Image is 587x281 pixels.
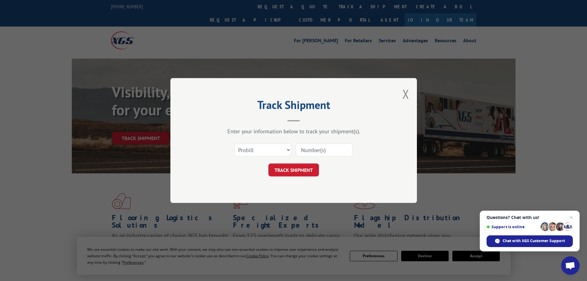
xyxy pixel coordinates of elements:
[402,86,409,102] button: Close modal
[487,215,573,220] span: Questions? Chat with us!
[487,225,538,229] span: Support is online
[268,163,319,176] button: TRACK SHIPMENT
[487,235,573,247] span: Chat with XGS Customer Support
[296,143,353,156] input: Number(s)
[201,128,386,135] div: Enter your information below to track your shipment(s).
[201,101,386,112] h2: Track Shipment
[561,256,580,275] a: Open chat
[503,238,565,244] span: Chat with XGS Customer Support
